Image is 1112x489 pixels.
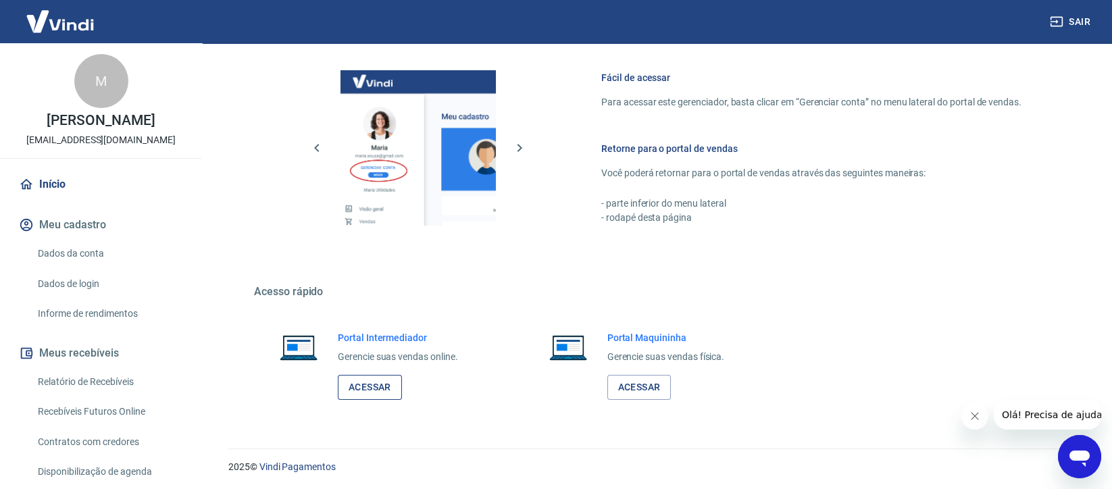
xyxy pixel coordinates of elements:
img: Imagem de um notebook aberto [540,331,597,363]
a: Início [16,170,186,199]
p: [EMAIL_ADDRESS][DOMAIN_NAME] [26,133,176,147]
h6: Portal Intermediador [338,331,458,344]
h6: Fácil de acessar [601,71,1021,84]
p: - rodapé desta página [601,211,1021,225]
span: Olá! Precisa de ajuda? [8,9,113,20]
a: Vindi Pagamentos [259,461,336,472]
p: Gerencie suas vendas online. [338,350,458,364]
img: Vindi [16,1,104,42]
p: Para acessar este gerenciador, basta clicar em “Gerenciar conta” no menu lateral do portal de ven... [601,95,1021,109]
button: Meus recebíveis [16,338,186,368]
p: [PERSON_NAME] [47,113,155,128]
div: M [74,54,128,108]
a: Dados de login [32,270,186,298]
iframe: Close message [961,403,988,430]
a: Informe de rendimentos [32,300,186,328]
img: Imagem de um notebook aberto [270,331,327,363]
a: Recebíveis Futuros Online [32,398,186,426]
img: Imagem da dashboard mostrando o botão de gerenciar conta na sidebar no lado esquerdo [340,70,496,226]
h5: Acesso rápido [254,285,1054,299]
iframe: Button to launch messaging window [1058,435,1101,478]
p: Você poderá retornar para o portal de vendas através das seguintes maneiras: [601,166,1021,180]
a: Relatório de Recebíveis [32,368,186,396]
a: Contratos com credores [32,428,186,456]
a: Acessar [338,375,402,400]
button: Meu cadastro [16,210,186,240]
p: - parte inferior do menu lateral [601,197,1021,211]
h6: Retorne para o portal de vendas [601,142,1021,155]
h6: Portal Maquininha [607,331,725,344]
p: 2025 © [228,460,1080,474]
button: Sair [1047,9,1096,34]
iframe: Message from company [994,400,1101,430]
p: Gerencie suas vendas física. [607,350,725,364]
a: Disponibilização de agenda [32,458,186,486]
a: Acessar [607,375,672,400]
a: Dados da conta [32,240,186,267]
